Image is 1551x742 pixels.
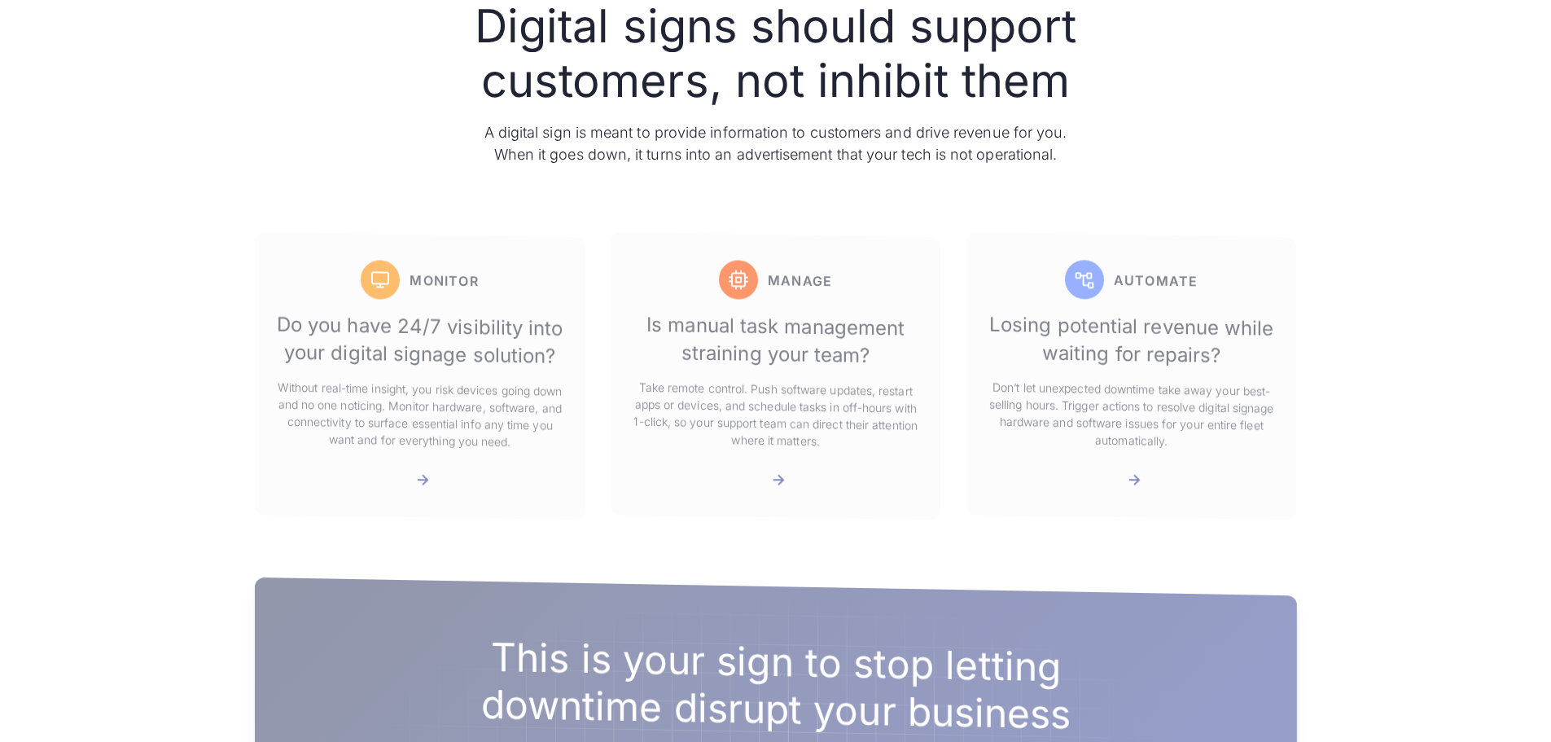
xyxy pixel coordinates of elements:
a: ManageIs manual task management straining your team?Take remote control. Push software updates, r... [611,233,940,520]
p: Take remote control. Push software updates, restart apps or devices, and schedule tasks in off-ho... [630,379,921,451]
p: Don’t let unexpected downtime take away your best-selling hours. Trigger actions to resolve digit... [986,379,1277,451]
a: MonitorDo you have 24/7 visibility into your digital signage solution?Without real-time insight, ... [255,233,585,520]
h2: This is your sign to stop letting downtime disrupt your business [463,633,1089,738]
p: A digital sign is meant to provide information to customers and drive revenue for you. When it go... [463,121,1089,165]
div: Monitor [410,270,478,291]
div: Manage [768,270,832,291]
div: Automate [1114,270,1198,292]
p: Without real-time insight, you risk devices going down and no one noticing. Monitor hardware, sof... [274,379,565,451]
h3: Losing potential revenue while waiting for repairs? [986,311,1277,370]
h3: Is manual task management straining your team? [630,311,921,370]
a: AutomateLosing potential revenue while waiting for repairs?Don’t let unexpected downtime take awa... [966,233,1296,520]
h3: Do you have 24/7 visibility into your digital signage solution? [274,311,565,370]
